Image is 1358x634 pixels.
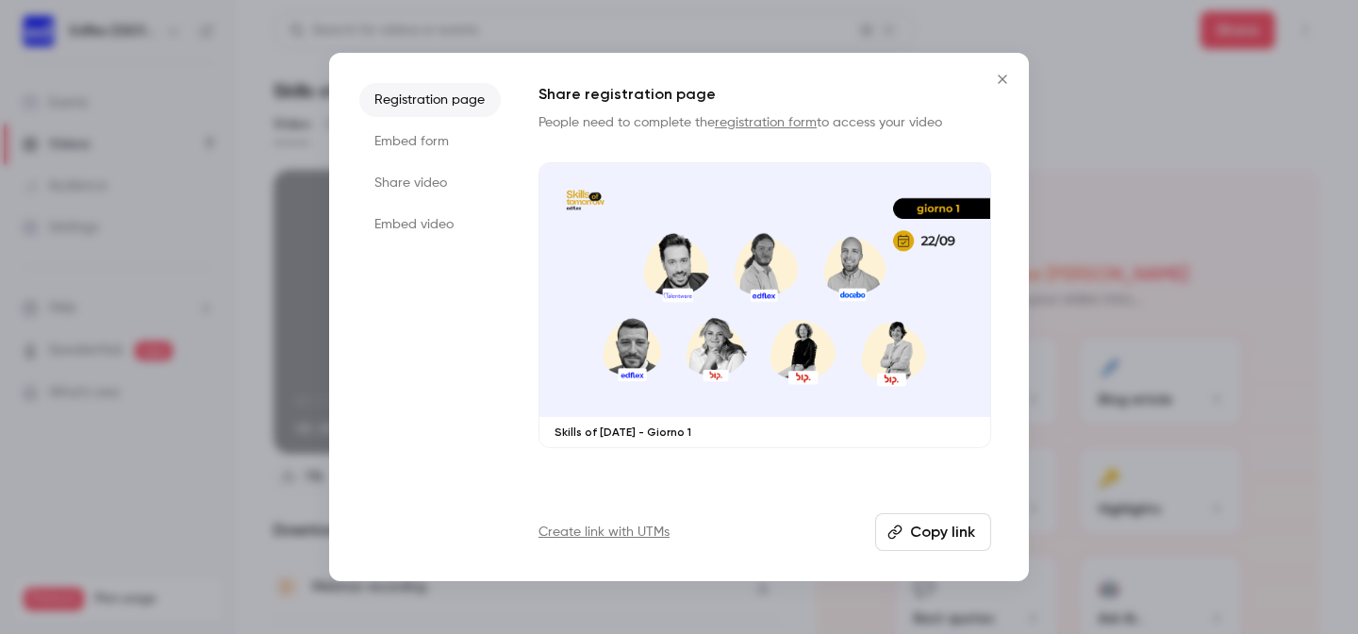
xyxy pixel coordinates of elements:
[359,125,501,158] li: Embed form
[984,60,1021,98] button: Close
[715,116,817,129] a: registration form
[875,513,991,551] button: Copy link
[359,208,501,242] li: Embed video
[555,425,975,440] p: Skills of [DATE] - Giorno 1
[538,523,670,542] a: Create link with UTMs
[359,83,501,117] li: Registration page
[538,162,991,448] a: Skills of [DATE] - Giorno 1
[538,113,991,132] p: People need to complete the to access your video
[538,83,991,106] h1: Share registration page
[359,166,501,200] li: Share video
